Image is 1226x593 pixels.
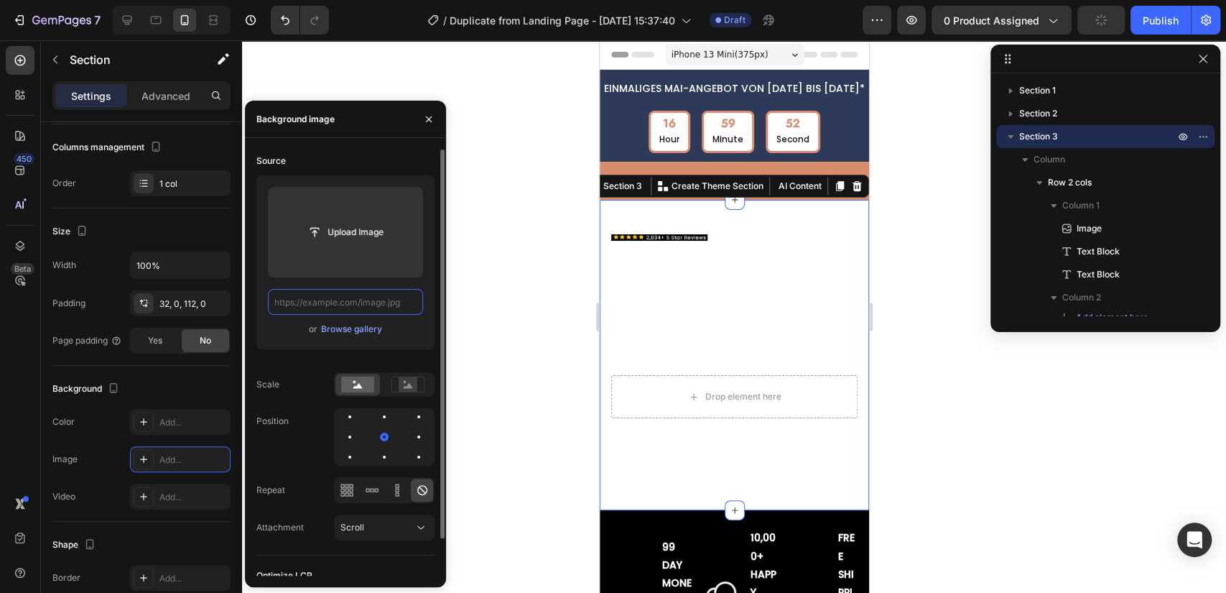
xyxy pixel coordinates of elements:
div: 450 [14,153,34,165]
button: Browse gallery [320,322,383,336]
button: Add element here [1054,309,1155,326]
div: Attachment [256,521,304,534]
p: Section [70,51,187,68]
div: Shape [52,535,98,555]
span: Duplicate from Landing Page - [DATE] 15:37:40 [450,13,675,28]
div: Scale [256,378,279,391]
button: Upload Image [295,219,396,245]
span: Text Block [1077,267,1120,282]
span: or [309,321,317,338]
button: 7 [6,6,107,35]
span: Section 1 [1019,83,1056,98]
div: Border [52,571,80,584]
p: Advanced [141,88,190,104]
div: Optimize LCP [256,569,312,582]
input: https://example.com/image.jpg [268,289,423,315]
img: Res_1.png [105,536,137,569]
div: Video [52,490,75,503]
div: Add... [159,454,227,466]
span: / [443,13,447,28]
div: Size [52,222,90,242]
button: 0 product assigned [932,6,1072,35]
div: Repeat [256,484,285,497]
div: Background image [256,113,335,126]
div: Source [256,155,286,167]
div: Publish [1143,13,1179,28]
div: Padding [52,297,85,310]
div: Browse gallery [321,323,382,336]
div: 32, 0, 112, 0 [159,298,227,311]
span: 0 product assigned [944,13,1039,28]
p: 7 [94,12,101,29]
div: Width [52,259,76,272]
span: Image [1077,221,1102,236]
div: Image [52,453,78,466]
span: Column 1 [1062,198,1100,213]
p: Settings [71,88,111,104]
div: Add... [159,416,227,429]
div: Add... [159,491,227,504]
button: Scroll [334,515,435,541]
div: Undo/Redo [271,6,329,35]
div: Position [256,415,289,428]
span: Draft [724,14,746,27]
span: Column 2 [1062,290,1101,305]
button: Publish [1130,6,1191,35]
div: Order [52,177,76,190]
input: Auto [131,252,230,278]
div: Color [52,415,75,428]
span: Column [1034,152,1065,167]
span: Section 3 [1019,129,1058,144]
span: Row 2 cols [1048,175,1092,190]
span: Scroll [340,522,364,533]
span: Text Block [1077,244,1120,259]
iframe: Design area [600,40,869,593]
span: No [200,334,211,347]
div: 1 col [159,178,227,190]
div: Columns management [52,138,164,157]
span: Add element here [1076,311,1148,324]
div: Open Intercom Messenger [1177,523,1212,557]
span: Section 2 [1019,106,1057,121]
div: Beta [11,263,34,275]
div: Background [52,380,122,399]
span: Yes [148,334,162,347]
div: Page padding [52,334,122,347]
div: Add... [159,572,227,585]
